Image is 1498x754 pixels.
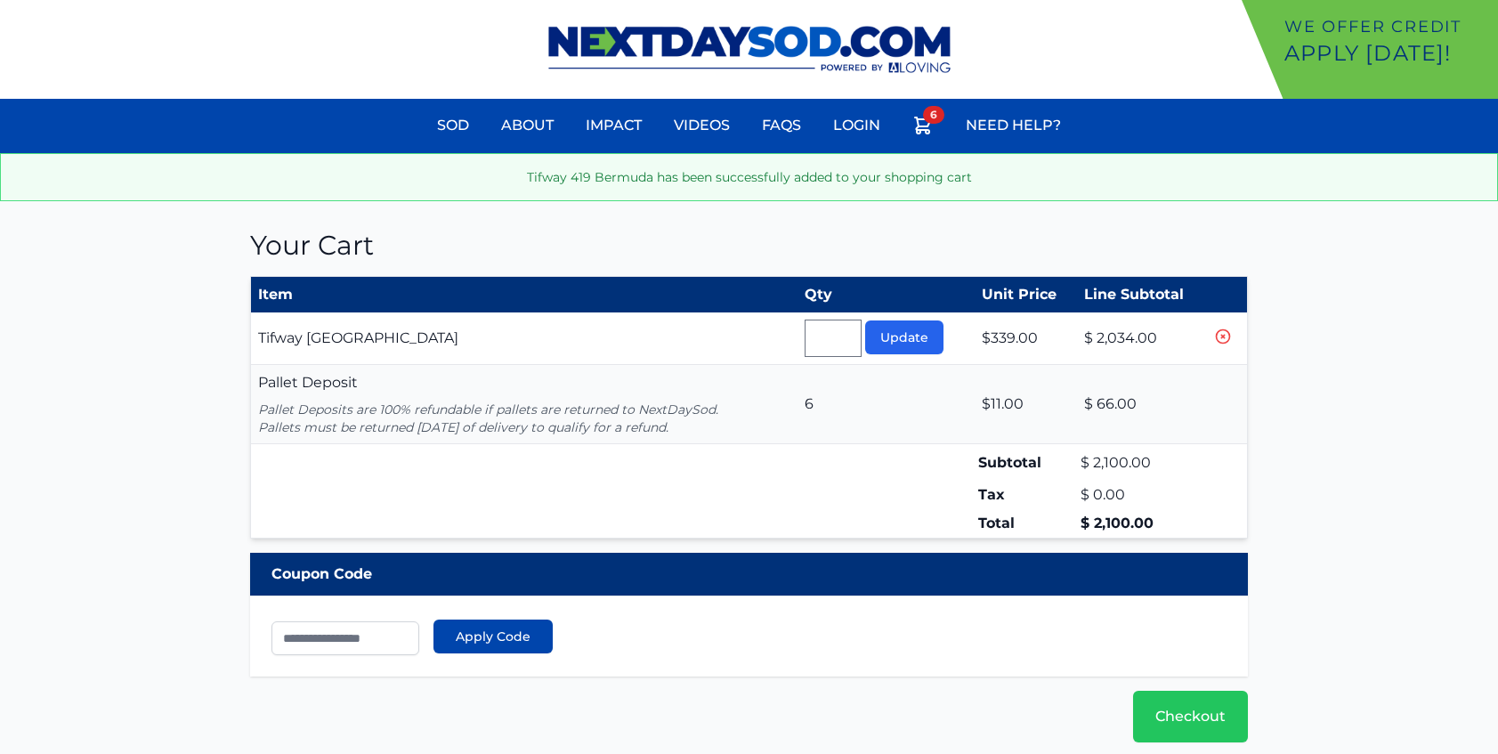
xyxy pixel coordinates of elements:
a: Impact [575,104,652,147]
td: Pallet Deposit [250,365,798,444]
a: Sod [426,104,480,147]
a: Need Help? [955,104,1072,147]
p: Tifway 419 Bermuda has been successfully added to your shopping cart [15,168,1483,186]
a: About [490,104,564,147]
span: Apply Code [456,628,530,645]
td: Tax [975,481,1077,509]
a: Videos [663,104,741,147]
td: $339.00 [975,312,1077,365]
td: $ 2,100.00 [1077,444,1209,482]
td: $ 2,100.00 [1077,509,1209,539]
th: Qty [798,277,974,313]
div: Coupon Code [250,553,1249,596]
th: Item [250,277,798,313]
p: Pallet Deposits are 100% refundable if pallets are returned to NextDaySod. Pallets must be return... [258,401,791,436]
h1: Your Cart [250,230,1249,262]
span: 6 [923,106,944,124]
td: 6 [798,365,974,444]
td: $ 66.00 [1077,365,1209,444]
a: FAQs [751,104,812,147]
td: $ 2,034.00 [1077,312,1209,365]
td: $11.00 [975,365,1077,444]
th: Line Subtotal [1077,277,1209,313]
td: Subtotal [975,444,1077,482]
td: Tifway [GEOGRAPHIC_DATA] [250,312,798,365]
td: Total [975,509,1077,539]
a: Login [822,104,891,147]
button: Apply Code [433,620,553,653]
a: Checkout [1133,691,1248,742]
a: 6 [902,104,944,153]
th: Unit Price [975,277,1077,313]
button: Update [865,320,943,354]
td: $ 0.00 [1077,481,1209,509]
p: We offer Credit [1284,14,1491,39]
p: Apply [DATE]! [1284,39,1491,68]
